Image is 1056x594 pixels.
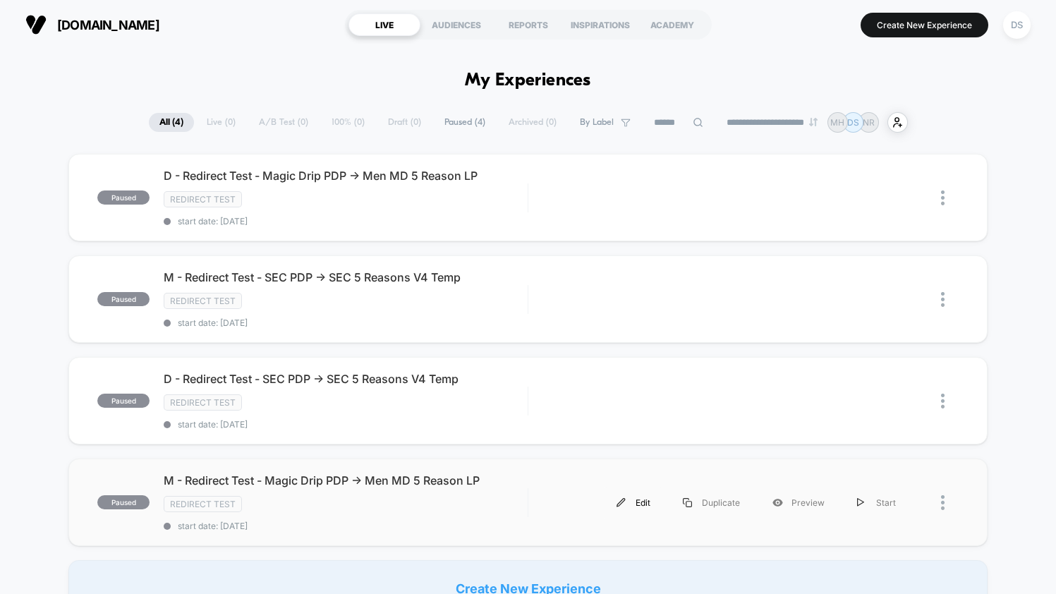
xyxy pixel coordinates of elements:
[999,11,1035,40] button: DS
[857,498,864,507] img: menu
[580,117,614,128] span: By Label
[164,169,527,183] span: D - Redirect Test - Magic Drip PDP -> Men MD 5 Reason LP
[941,495,945,510] img: close
[97,394,150,408] span: paused
[348,13,420,36] div: LIVE
[617,498,626,507] img: menu
[97,190,150,205] span: paused
[164,317,527,328] span: start date: [DATE]
[57,18,159,32] span: [DOMAIN_NAME]
[97,292,150,306] span: paused
[164,270,527,284] span: M - Redirect Test - SEC PDP -> SEC 5 Reasons V4 Temp
[164,293,242,309] span: Redirect Test
[600,487,667,519] div: Edit
[847,117,859,128] p: DS
[636,13,708,36] div: ACADEMY
[756,487,841,519] div: Preview
[25,14,47,35] img: Visually logo
[21,13,164,36] button: [DOMAIN_NAME]
[492,13,564,36] div: REPORTS
[830,117,844,128] p: MH
[841,487,912,519] div: Start
[149,113,194,132] span: All ( 4 )
[861,13,988,37] button: Create New Experience
[941,190,945,205] img: close
[863,117,875,128] p: NR
[164,521,527,531] span: start date: [DATE]
[564,13,636,36] div: INSPIRATIONS
[809,118,818,126] img: end
[164,419,527,430] span: start date: [DATE]
[164,372,527,386] span: D - Redirect Test - SEC PDP -> SEC 5 Reasons V4 Temp
[164,216,527,226] span: start date: [DATE]
[434,113,496,132] span: Paused ( 4 )
[420,13,492,36] div: AUDIENCES
[941,394,945,408] img: close
[683,498,692,507] img: menu
[164,191,242,207] span: Redirect Test
[667,487,756,519] div: Duplicate
[941,292,945,307] img: close
[164,496,242,512] span: Redirect Test
[97,495,150,509] span: paused
[164,473,527,487] span: M - Redirect Test - Magic Drip PDP -> Men MD 5 Reason LP
[465,71,591,91] h1: My Experiences
[164,394,242,411] span: Redirect Test
[1003,11,1031,39] div: DS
